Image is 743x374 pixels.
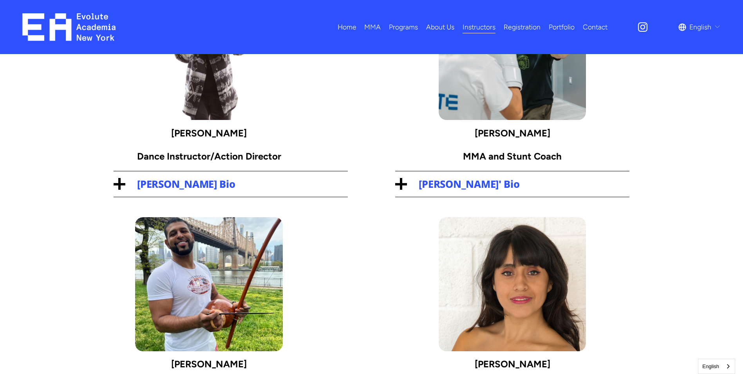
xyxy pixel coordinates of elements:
[637,21,649,33] a: Instagram
[125,177,348,191] span: [PERSON_NAME] Bio
[583,20,607,34] a: Contact
[338,20,356,34] a: Home
[689,21,711,33] span: English
[389,20,418,34] a: folder dropdown
[678,20,721,34] div: language picker
[698,359,735,374] a: English
[22,13,116,41] img: EA
[426,20,454,34] a: About Us
[171,358,247,370] strong: [PERSON_NAME]
[475,127,550,139] strong: [PERSON_NAME]
[389,21,418,33] span: Programs
[475,358,550,370] strong: [PERSON_NAME]
[114,171,348,197] button: [PERSON_NAME] Bio
[407,177,629,191] span: [PERSON_NAME]' Bio
[463,151,562,162] strong: MMA and Stunt Coach
[504,20,541,34] a: Registration
[137,151,281,162] strong: Dance Instructor/Action Director
[364,20,381,34] a: folder dropdown
[549,20,575,34] a: Portfolio
[395,171,629,197] button: [PERSON_NAME]' Bio
[698,359,735,374] aside: Language selected: English
[463,20,495,34] a: Instructors
[364,21,381,33] span: MMA
[171,127,247,139] strong: [PERSON_NAME]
